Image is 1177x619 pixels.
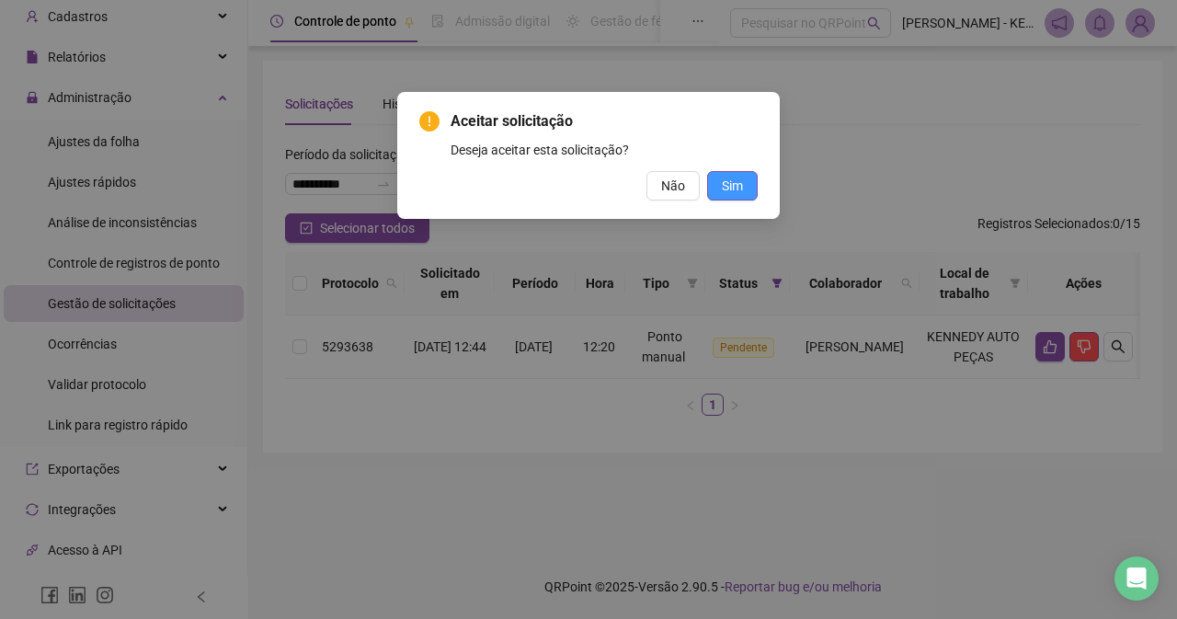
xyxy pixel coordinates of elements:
div: Open Intercom Messenger [1114,556,1159,601]
button: Sim [707,171,758,201]
span: exclamation-circle [419,111,440,132]
button: Não [646,171,700,201]
span: Não [661,176,685,196]
div: Deseja aceitar esta solicitação? [451,140,758,160]
span: Sim [722,176,743,196]
span: Aceitar solicitação [451,110,758,132]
